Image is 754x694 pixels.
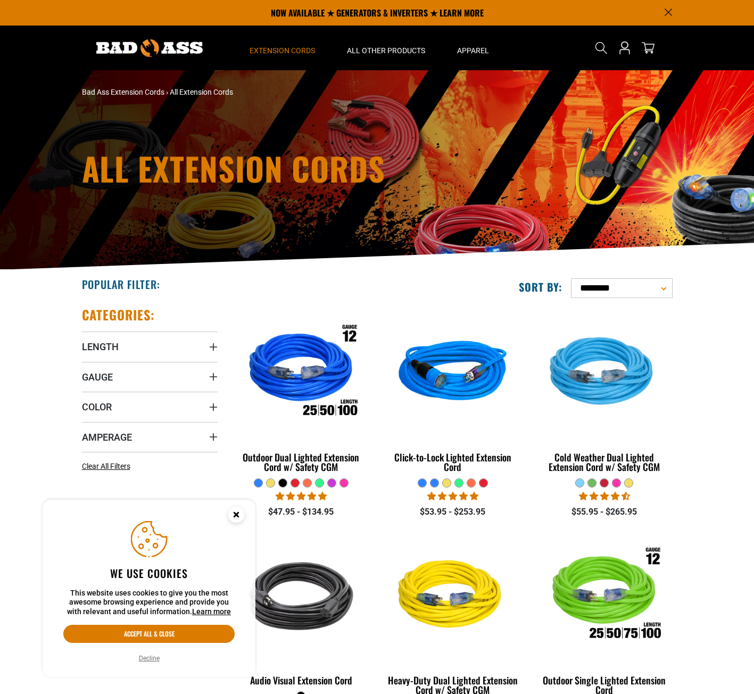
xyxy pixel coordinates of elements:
a: Bad Ass Extension Cords [82,88,164,96]
a: Clear All Filters [82,461,135,472]
img: blue [386,312,520,434]
span: Clear All Filters [82,462,130,470]
span: All Extension Cords [170,88,233,96]
h2: Categories: [82,307,155,323]
span: Apparel [457,46,489,55]
div: Outdoor Dual Lighted Extension Cord w/ Safety CGM [234,452,369,472]
summary: All Other Products [331,26,441,70]
span: Color [82,401,112,413]
a: blue Click-to-Lock Lighted Extension Cord [385,307,520,478]
label: Sort by: [519,280,562,294]
h2: We use cookies [63,566,235,580]
h2: Popular Filter: [82,277,160,291]
div: $55.95 - $265.95 [536,506,672,518]
a: Learn more [192,607,231,616]
summary: Extension Cords [234,26,331,70]
summary: Search [593,39,610,56]
a: Outdoor Dual Lighted Extension Cord w/ Safety CGM Outdoor Dual Lighted Extension Cord w/ Safety CGM [234,307,369,478]
summary: Amperage [82,422,218,452]
span: › [166,88,168,96]
span: Amperage [82,431,132,443]
img: yellow [386,534,520,657]
summary: Color [82,392,218,422]
img: Light Blue [537,312,672,434]
span: Extension Cords [250,46,315,55]
h1: All Extension Cords [82,152,470,184]
div: Audio Visual Extension Cord [234,675,369,685]
a: black Audio Visual Extension Cord [234,530,369,691]
a: Light Blue Cold Weather Dual Lighted Extension Cord w/ Safety CGM [536,307,672,478]
summary: Gauge [82,362,218,392]
summary: Length [82,332,218,361]
aside: Cookie Consent [43,500,255,678]
div: $53.95 - $253.95 [385,506,520,518]
span: 4.81 stars [276,491,327,501]
span: 4.87 stars [427,491,478,501]
img: Bad Ass Extension Cords [96,39,203,57]
img: black [234,534,368,657]
nav: breadcrumbs [82,87,470,98]
div: Cold Weather Dual Lighted Extension Cord w/ Safety CGM [536,452,672,472]
div: $47.95 - $134.95 [234,506,369,518]
span: Gauge [82,371,113,383]
img: Outdoor Single Lighted Extension Cord [537,534,672,657]
button: Decline [136,653,163,664]
div: Click-to-Lock Lighted Extension Cord [385,452,520,472]
img: Outdoor Dual Lighted Extension Cord w/ Safety CGM [234,312,368,434]
p: This website uses cookies to give you the most awesome browsing experience and provide you with r... [63,589,235,617]
summary: Apparel [441,26,505,70]
button: Accept all & close [63,625,235,643]
span: All Other Products [347,46,425,55]
span: Length [82,341,119,353]
span: 4.62 stars [579,491,630,501]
